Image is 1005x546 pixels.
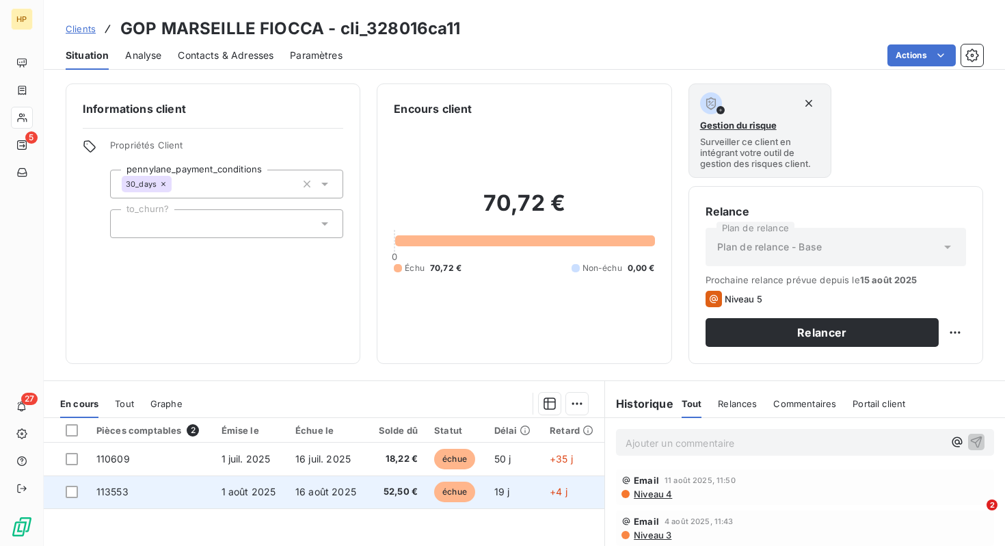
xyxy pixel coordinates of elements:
[987,499,997,510] span: 2
[21,393,38,405] span: 27
[959,499,991,532] iframe: Intercom live chat
[773,398,836,409] span: Commentaires
[126,180,157,188] span: 30_days
[66,49,109,62] span: Situation
[860,274,917,285] span: 15 août 2025
[187,424,199,437] span: 2
[110,140,343,159] span: Propriétés Client
[392,251,397,262] span: 0
[853,398,905,409] span: Portail client
[718,398,757,409] span: Relances
[706,274,966,285] span: Prochaine relance prévue depuis le
[376,452,418,466] span: 18,22 €
[295,486,356,497] span: 16 août 2025
[634,475,659,486] span: Email
[628,262,655,274] span: 0,00 €
[700,136,820,169] span: Surveiller ce client en intégrant votre outil de gestion des risques client.
[550,486,567,497] span: +4 j
[725,294,762,304] span: Niveau 5
[550,425,596,436] div: Retard
[60,398,98,409] span: En cours
[96,453,130,465] span: 110609
[706,318,939,347] button: Relancer
[295,425,360,436] div: Échue le
[688,83,832,178] button: Gestion du risqueSurveiller ce client en intégrant votre outil de gestion des risques client.
[11,516,33,538] img: Logo LeanPay
[706,203,966,220] h6: Relance
[122,218,133,230] input: Ajouter une valeur
[494,486,510,497] span: 19 j
[405,262,425,274] span: Échu
[665,517,734,525] span: 4 août 2025, 11:43
[222,425,279,436] div: Émise le
[682,398,702,409] span: Tout
[717,240,822,254] span: Plan de relance - Base
[66,22,96,36] a: Clients
[605,395,673,412] h6: Historique
[25,131,38,144] span: 5
[125,49,161,62] span: Analyse
[222,453,271,465] span: 1 juil. 2025
[887,44,956,66] button: Actions
[172,178,183,190] input: Ajouter une valeur
[434,425,478,436] div: Statut
[430,262,461,274] span: 70,72 €
[494,453,511,465] span: 50 j
[376,425,418,436] div: Solde dû
[120,16,461,41] h3: GOP MARSEILLE FIOCCA - cli_328016ca11
[222,486,276,497] span: 1 août 2025
[376,485,418,499] span: 52,50 €
[11,8,33,30] div: HP
[178,49,273,62] span: Contacts & Adresses
[632,489,672,499] span: Niveau 4
[295,453,351,465] span: 16 juil. 2025
[96,486,129,497] span: 113553
[394,101,472,117] h6: Encours client
[66,23,96,34] span: Clients
[394,190,654,231] h2: 70,72 €
[11,134,32,156] a: 5
[83,101,343,117] h6: Informations client
[434,449,475,469] span: échue
[700,120,777,131] span: Gestion du risque
[582,262,622,274] span: Non-échu
[550,453,573,465] span: +35 j
[434,482,475,502] span: échue
[494,425,533,436] div: Délai
[634,516,659,527] span: Email
[665,476,736,484] span: 11 août 2025, 11:50
[632,530,671,541] span: Niveau 3
[115,398,134,409] span: Tout
[150,398,183,409] span: Graphe
[96,424,205,437] div: Pièces comptables
[290,49,343,62] span: Paramètres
